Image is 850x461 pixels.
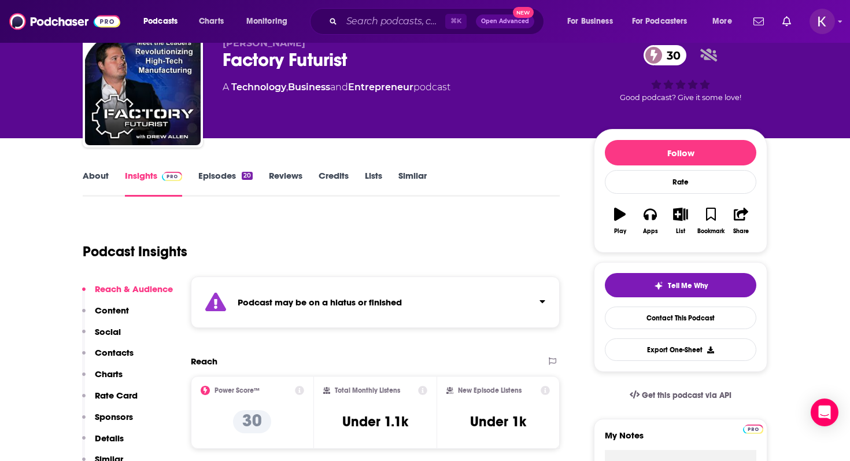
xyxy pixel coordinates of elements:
label: My Notes [605,430,756,450]
div: 20 [242,172,253,180]
p: Reach & Audience [95,283,173,294]
span: Get this podcast via API [642,390,731,400]
a: Show notifications dropdown [778,12,796,31]
button: Contacts [82,347,134,368]
span: ⌘ K [445,14,467,29]
a: Similar [398,170,427,197]
span: For Podcasters [632,13,688,29]
div: Bookmark [697,228,725,235]
div: 30Good podcast? Give it some love! [594,38,767,109]
span: Charts [199,13,224,29]
h2: Total Monthly Listens [335,386,400,394]
h2: Power Score™ [215,386,260,394]
button: open menu [624,12,704,31]
a: About [83,170,109,197]
a: Lists [365,170,382,197]
p: Rate Card [95,390,138,401]
span: Podcasts [143,13,178,29]
strong: Podcast may be on a hiatus or finished [238,297,402,308]
button: Reach & Audience [82,283,173,305]
span: For Business [567,13,613,29]
span: 30 [655,45,686,65]
a: Business [288,82,330,93]
button: Rate Card [82,390,138,411]
span: Good podcast? Give it some love! [620,93,741,102]
p: Contacts [95,347,134,358]
a: Pro website [743,423,763,434]
span: and [330,82,348,93]
a: Credits [319,170,349,197]
div: Play [614,228,626,235]
img: Factory Futurist [85,29,201,145]
a: Entrepreneur [348,82,413,93]
img: Podchaser Pro [162,172,182,181]
div: Share [733,228,749,235]
button: Open AdvancedNew [476,14,534,28]
span: Monitoring [246,13,287,29]
input: Search podcasts, credits, & more... [342,12,445,31]
div: A podcast [223,80,450,94]
button: open menu [704,12,746,31]
img: Podchaser Pro [743,425,763,434]
span: , [286,82,288,93]
p: Sponsors [95,411,133,422]
button: Details [82,433,124,454]
span: [PERSON_NAME] [223,38,305,49]
span: Open Advanced [481,19,529,24]
a: InsightsPodchaser Pro [125,170,182,197]
a: Technology [231,82,286,93]
button: Sponsors [82,411,133,433]
div: List [676,228,685,235]
button: Play [605,200,635,242]
span: Logged in as kwignall [810,9,835,34]
span: More [712,13,732,29]
img: tell me why sparkle [654,281,663,290]
a: 30 [644,45,686,65]
button: Charts [82,368,123,390]
h3: Under 1.1k [342,413,408,430]
button: open menu [135,12,193,31]
button: tell me why sparkleTell Me Why [605,273,756,297]
button: Follow [605,140,756,165]
a: Charts [191,12,231,31]
button: List [666,200,696,242]
button: Apps [635,200,665,242]
button: Content [82,305,129,326]
a: Show notifications dropdown [749,12,768,31]
h2: New Episode Listens [458,386,522,394]
button: Bookmark [696,200,726,242]
p: Social [95,326,121,337]
h2: Reach [191,356,217,367]
span: Tell Me Why [668,281,708,290]
button: open menu [559,12,627,31]
button: Show profile menu [810,9,835,34]
p: Charts [95,368,123,379]
a: Get this podcast via API [620,381,741,410]
button: Export One-Sheet [605,338,756,361]
a: Episodes20 [198,170,253,197]
div: Open Intercom Messenger [811,399,838,426]
section: Click to expand status details [191,276,560,328]
img: User Profile [810,9,835,34]
h1: Podcast Insights [83,243,187,260]
div: Apps [643,228,658,235]
p: 30 [233,410,271,433]
div: Rate [605,170,756,194]
p: Details [95,433,124,444]
span: New [513,7,534,18]
div: Search podcasts, credits, & more... [321,8,555,35]
button: Social [82,326,121,348]
button: open menu [238,12,302,31]
a: Reviews [269,170,302,197]
a: Contact This Podcast [605,307,756,329]
p: Content [95,305,129,316]
button: Share [726,200,756,242]
h3: Under 1k [470,413,526,430]
img: Podchaser - Follow, Share and Rate Podcasts [9,10,120,32]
